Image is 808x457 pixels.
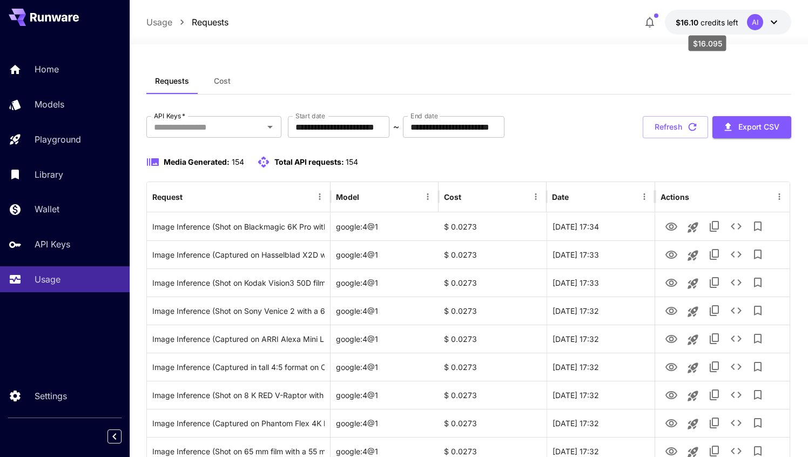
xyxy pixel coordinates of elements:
[682,301,704,322] button: Launch in playground
[747,244,769,265] button: Add to library
[682,385,704,407] button: Launch in playground
[331,268,439,297] div: google:4@1
[331,409,439,437] div: google:4@1
[184,189,199,204] button: Sort
[661,271,682,293] button: View
[152,213,325,240] div: Click to copy prompt
[689,36,726,51] div: $16.095
[725,412,747,434] button: See details
[439,325,547,353] div: $ 0.0273
[295,111,325,120] label: Start date
[35,133,81,146] p: Playground
[547,212,655,240] div: 16 Sep, 2025 17:34
[747,412,769,434] button: Add to library
[747,300,769,321] button: Add to library
[192,16,228,29] a: Requests
[439,353,547,381] div: $ 0.0273
[704,216,725,237] button: Copy TaskUUID
[116,427,130,446] div: Collapse sidebar
[152,241,325,268] div: Click to copy prompt
[331,353,439,381] div: google:4@1
[444,192,461,201] div: Cost
[274,157,344,166] span: Total API requests:
[676,17,738,28] div: $16.095
[682,273,704,294] button: Launch in playground
[704,300,725,321] button: Copy TaskUUID
[346,157,358,166] span: 154
[152,409,325,437] div: Click to copy prompt
[552,192,569,201] div: Date
[155,76,189,86] span: Requests
[331,297,439,325] div: google:4@1
[35,63,59,76] p: Home
[661,384,682,406] button: View
[439,381,547,409] div: $ 0.0273
[331,212,439,240] div: google:4@1
[35,238,70,251] p: API Keys
[262,119,278,135] button: Open
[712,116,791,138] button: Export CSV
[661,243,682,265] button: View
[439,409,547,437] div: $ 0.0273
[661,192,689,201] div: Actions
[701,18,738,27] span: credits left
[547,268,655,297] div: 16 Sep, 2025 17:33
[547,353,655,381] div: 16 Sep, 2025 17:32
[682,329,704,351] button: Launch in playground
[35,273,60,286] p: Usage
[410,111,437,120] label: End date
[725,384,747,406] button: See details
[661,412,682,434] button: View
[146,16,228,29] nav: breadcrumb
[152,297,325,325] div: Click to copy prompt
[439,240,547,268] div: $ 0.0273
[152,381,325,409] div: Click to copy prompt
[360,189,375,204] button: Sort
[107,429,122,443] button: Collapse sidebar
[704,384,725,406] button: Copy TaskUUID
[747,216,769,237] button: Add to library
[393,120,399,133] p: ~
[152,269,325,297] div: Click to copy prompt
[35,203,59,216] p: Wallet
[331,381,439,409] div: google:4@1
[312,189,327,204] button: Menu
[331,325,439,353] div: google:4@1
[214,76,231,86] span: Cost
[704,412,725,434] button: Copy TaskUUID
[232,157,244,166] span: 154
[725,300,747,321] button: See details
[547,409,655,437] div: 16 Sep, 2025 17:32
[35,389,67,402] p: Settings
[661,299,682,321] button: View
[570,189,585,204] button: Sort
[547,381,655,409] div: 16 Sep, 2025 17:32
[725,272,747,293] button: See details
[661,327,682,350] button: View
[146,16,172,29] a: Usage
[547,325,655,353] div: 16 Sep, 2025 17:32
[547,240,655,268] div: 16 Sep, 2025 17:33
[682,357,704,379] button: Launch in playground
[152,325,325,353] div: Click to copy prompt
[643,116,708,138] button: Refresh
[725,356,747,378] button: See details
[164,157,230,166] span: Media Generated:
[747,356,769,378] button: Add to library
[725,244,747,265] button: See details
[704,328,725,350] button: Copy TaskUUID
[331,240,439,268] div: google:4@1
[152,192,183,201] div: Request
[704,356,725,378] button: Copy TaskUUID
[35,168,63,181] p: Library
[661,355,682,378] button: View
[152,353,325,381] div: Click to copy prompt
[528,189,543,204] button: Menu
[682,413,704,435] button: Launch in playground
[682,217,704,238] button: Launch in playground
[439,297,547,325] div: $ 0.0273
[725,216,747,237] button: See details
[35,98,64,111] p: Models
